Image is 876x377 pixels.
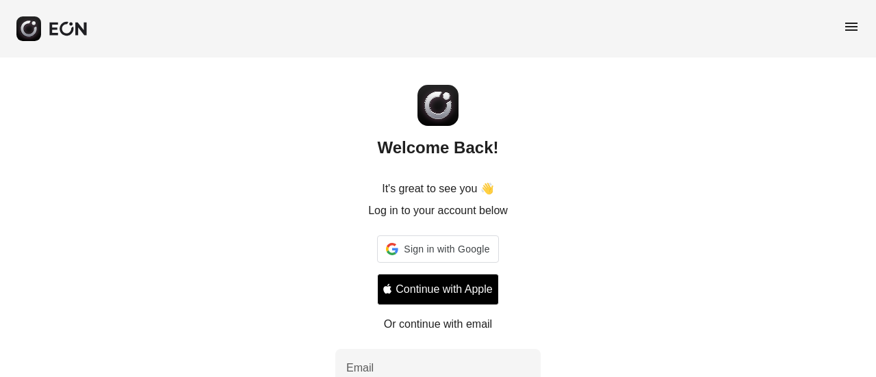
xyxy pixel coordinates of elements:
p: It's great to see you 👋 [382,181,494,197]
span: menu [843,18,860,35]
p: Or continue with email [384,316,492,333]
p: Log in to your account below [368,203,508,219]
h2: Welcome Back! [378,137,499,159]
label: Email [346,360,374,376]
div: Sign in with Google [377,235,498,263]
span: Sign in with Google [404,241,489,257]
button: Signin with apple ID [377,274,498,305]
